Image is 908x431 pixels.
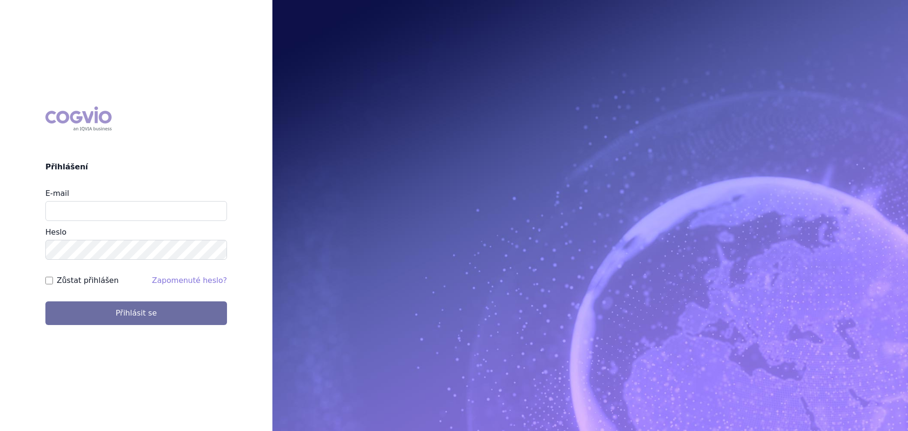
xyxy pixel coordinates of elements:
label: E-mail [45,189,69,198]
label: Heslo [45,228,66,237]
a: Zapomenuté heslo? [152,276,227,285]
label: Zůstat přihlášen [57,275,119,286]
div: COGVIO [45,106,112,131]
h2: Přihlášení [45,161,227,173]
button: Přihlásit se [45,301,227,325]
